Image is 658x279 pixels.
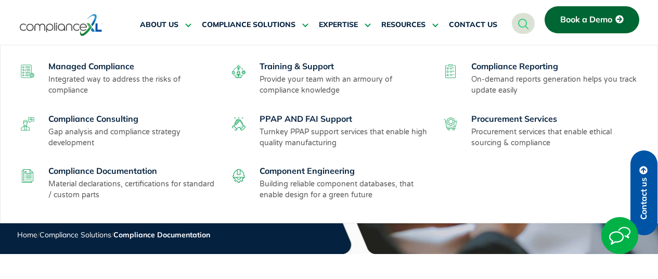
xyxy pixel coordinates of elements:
a: Compliance Consulting [48,113,138,124]
p: Building reliable component databases, that enable design for a green future [260,179,430,200]
span: Book a Demo [560,15,612,24]
img: compliance-reporting.svg [444,65,457,78]
img: compliance-documentation.svg [21,169,34,183]
a: ABOUT US [140,12,191,37]
p: On-demand reports generation helps you track update easily [471,74,641,96]
span: ABOUT US [140,20,178,30]
a: CONTACT US [449,12,497,37]
a: Managed Compliance [48,61,134,71]
a: Training & Support [260,61,334,71]
p: Provide your team with an armoury of compliance knowledge [260,74,430,96]
a: Component Engineering [260,166,355,176]
span: CONTACT US [449,20,497,30]
a: Home [17,230,37,239]
img: component-engineering.svg [232,169,246,183]
img: ppaf-fai.svg [232,117,246,131]
span: RESOURCES [381,20,425,30]
span: COMPLIANCE SOLUTIONS [202,20,295,30]
p: Gap analysis and compliance strategy development [48,126,218,148]
p: Integrated way to address the risks of compliance [48,74,218,96]
p: Turnkey PPAP support services that enable high quality manufacturing [260,126,430,148]
img: compliance-consulting.svg [21,117,34,131]
a: navsearch-button [512,13,535,34]
span: Contact us [639,177,649,220]
img: procurement-services.svg [444,117,457,131]
a: EXPERTISE [319,12,371,37]
a: PPAP AND FAI Support [260,113,352,124]
img: training-support.svg [232,65,246,78]
a: Compliance Reporting [471,61,558,71]
a: Compliance Documentation [48,166,157,176]
span: / / [17,230,210,239]
span: EXPERTISE [319,20,358,30]
img: Start Chat [601,217,638,254]
a: Procurement Services [471,113,557,124]
a: Contact us [630,150,657,235]
a: Compliance Solutions [40,230,111,239]
p: Procurement services that enable ethical sourcing & compliance [471,126,641,148]
span: Compliance Documentation [113,230,210,239]
a: Book a Demo [545,6,639,33]
p: Material declarations, certifications for standard / custom parts [48,179,218,200]
a: COMPLIANCE SOLUTIONS [202,12,308,37]
img: logo-one.svg [20,13,102,37]
a: RESOURCES [381,12,438,37]
img: managed-compliance.svg [21,65,34,78]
